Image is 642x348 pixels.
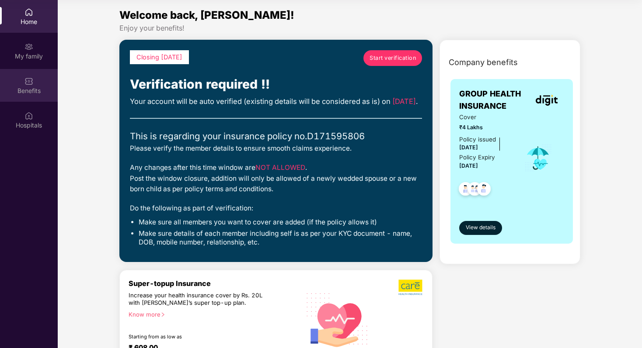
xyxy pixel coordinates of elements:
[464,179,485,201] img: svg+xml;base64,PHN2ZyB4bWxucz0iaHR0cDovL3d3dy53My5vcmcvMjAwMC9zdmciIHdpZHRoPSI0OC45MTUiIGhlaWdodD...
[24,111,33,120] img: svg+xml;base64,PHN2ZyBpZD0iSG9zcGl0YWxzIiB4bWxucz0iaHR0cDovL3d3dy53My5vcmcvMjAwMC9zdmciIHdpZHRoPS...
[160,312,165,317] span: right
[473,179,495,201] img: svg+xml;base64,PHN2ZyB4bWxucz0iaHR0cDovL3d3dy53My5vcmcvMjAwMC9zdmciIHdpZHRoPSI0OC45NDMiIGhlaWdodD...
[24,42,33,51] img: svg+xml;base64,PHN2ZyB3aWR0aD0iMjAiIGhlaWdodD0iMjAiIHZpZXdCb3g9IjAgMCAyMCAyMCIgZmlsbD0ibm9uZSIgeG...
[119,9,294,21] span: Welcome back, [PERSON_NAME]!
[119,24,580,33] div: Enjoy your benefits!
[459,162,478,169] span: [DATE]
[459,221,502,235] button: View details
[459,88,530,113] span: GROUP HEALTH INSURANCE
[536,95,558,106] img: insurerLogo
[370,54,416,62] span: Start verification
[524,144,552,172] img: icon
[466,224,495,232] span: View details
[129,311,295,317] div: Know more
[129,279,300,288] div: Super-topup Insurance
[139,218,422,227] li: Make sure all members you want to cover are added (if the policy allows it)
[129,334,263,340] div: Starting from as low as
[398,279,423,296] img: b5dec4f62d2307b9de63beb79f102df3.png
[130,129,422,143] div: This is regarding your insurance policy no. D171595806
[449,56,518,69] span: Company benefits
[455,179,476,201] img: svg+xml;base64,PHN2ZyB4bWxucz0iaHR0cDovL3d3dy53My5vcmcvMjAwMC9zdmciIHdpZHRoPSI0OC45NDMiIGhlaWdodD...
[130,96,422,107] div: Your account will be auto verified (existing details will be considered as is) on .
[459,144,478,151] span: [DATE]
[363,50,422,66] a: Start verification
[130,162,422,194] div: Any changes after this time window are . Post the window closure, addition will only be allowed o...
[459,135,496,144] div: Policy issued
[129,292,263,307] div: Increase your health insurance cover by Rs. 20L with [PERSON_NAME]’s super top-up plan.
[136,53,182,61] span: Closing [DATE]
[130,203,422,214] div: Do the following as part of verification:
[24,77,33,86] img: svg+xml;base64,PHN2ZyBpZD0iQmVuZWZpdHMiIHhtbG5zPSJodHRwOi8vd3d3LnczLm9yZy8yMDAwL3N2ZyIgd2lkdGg9Ij...
[139,229,422,247] li: Make sure details of each member including self is as per your KYC document - name, DOB, mobile n...
[130,75,422,94] div: Verification required !!
[24,8,33,17] img: svg+xml;base64,PHN2ZyBpZD0iSG9tZSIgeG1sbnM9Imh0dHA6Ly93d3cudzMub3JnLzIwMDAvc3ZnIiB3aWR0aD0iMjAiIG...
[130,143,422,154] div: Please verify the member details to ensure smooth claims experience.
[459,113,512,122] span: Cover
[392,97,416,106] span: [DATE]
[459,153,495,162] div: Policy Expiry
[255,163,305,172] span: NOT ALLOWED
[459,123,512,131] span: ₹4 Lakhs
